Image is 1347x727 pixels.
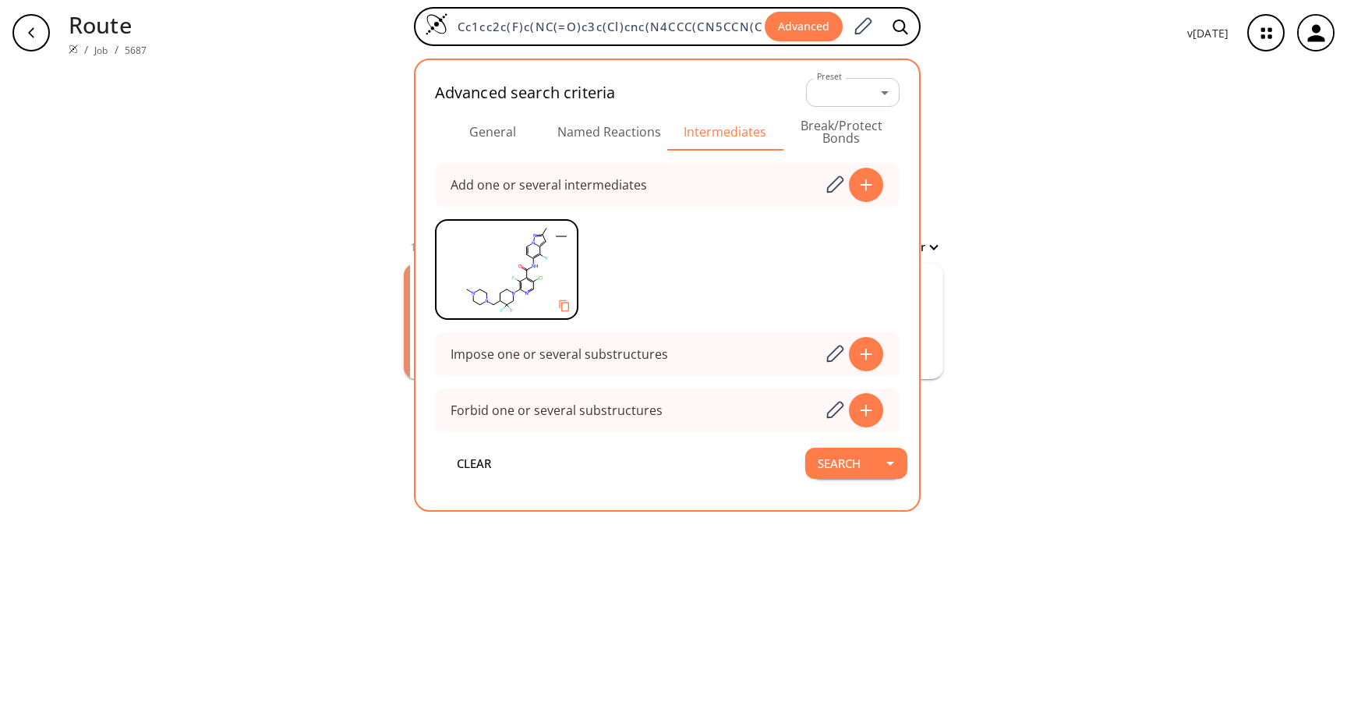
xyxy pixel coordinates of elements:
input: Enter SMILES [448,19,765,34]
div: Advanced Search Tabs [435,113,900,151]
p: v [DATE] [1187,25,1229,41]
li: / [84,41,88,58]
div: Add one or several intermediates [451,179,647,191]
button: Advanced [765,12,843,42]
button: Filter [887,241,937,253]
a: Job [94,44,108,57]
h2: Advanced search criteria [435,83,616,102]
img: Logo Spaya [425,12,448,36]
button: General [435,113,551,151]
li: / [115,41,118,58]
ul: clusters [404,256,943,387]
img: Spaya logo [69,44,78,54]
button: Intermediates [667,113,783,151]
button: clear [427,448,521,479]
div: Impose one or several substructures [451,348,668,360]
button: Search [805,448,873,479]
button: Break/Protect Bonds [783,113,900,151]
button: Copy to clipboard [552,293,577,318]
button: Named Reactions [551,113,667,151]
div: Forbid one or several substructures [451,404,663,417]
label: Preset [817,71,842,83]
a: 5687 [125,44,147,57]
p: Route [69,8,147,41]
p: 1 unique & 0 similar routes found [410,239,591,255]
svg: Cc1cc2c(F)c(NC(=O)c3c(Cl)cnc(N4CCC(CN5CCN(C)CC5)C(F)(F)C4)c3F)ccn2n1 [437,221,577,318]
